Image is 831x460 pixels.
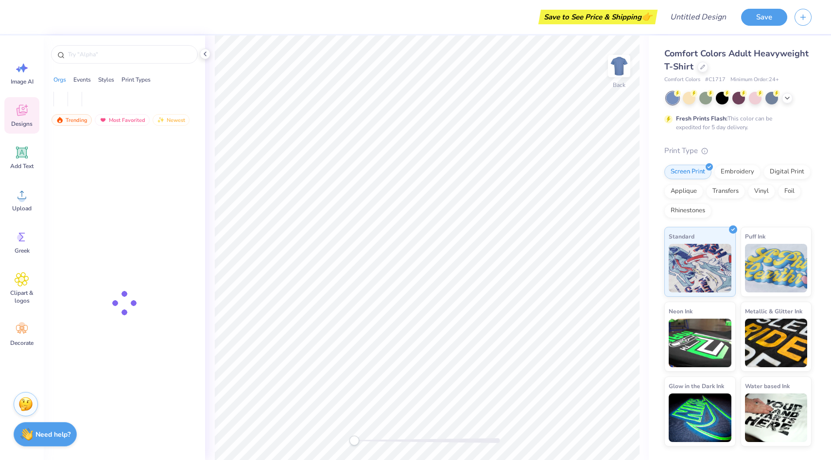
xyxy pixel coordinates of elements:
div: Rhinestones [664,204,711,218]
div: Applique [664,184,703,199]
span: Water based Ink [745,381,790,391]
div: Vinyl [748,184,775,199]
div: Screen Print [664,165,711,179]
div: Back [613,81,625,89]
div: Orgs [53,75,66,84]
div: Most Favorited [95,114,150,126]
img: Standard [669,244,731,292]
span: Greek [15,247,30,255]
span: Clipart & logos [6,289,38,305]
div: Print Types [121,75,151,84]
span: Decorate [10,339,34,347]
div: Styles [98,75,114,84]
span: Upload [12,204,32,212]
span: Image AI [11,78,34,85]
img: Glow in the Dark Ink [669,393,731,442]
span: Metallic & Glitter Ink [745,306,802,316]
div: Newest [153,114,190,126]
div: Print Type [664,145,812,156]
img: Metallic & Glitter Ink [745,319,808,367]
img: trending.gif [56,117,64,123]
span: Comfort Colors Adult Heavyweight T-Shirt [664,48,809,72]
span: Puff Ink [745,231,765,241]
span: Comfort Colors [664,76,700,84]
span: Neon Ink [669,306,692,316]
span: Designs [11,120,33,128]
div: Accessibility label [349,436,359,445]
span: Standard [669,231,694,241]
div: Foil [778,184,801,199]
div: Transfers [706,184,745,199]
img: Back [609,56,629,76]
input: Untitled Design [662,7,734,27]
span: Add Text [10,162,34,170]
div: Events [73,75,91,84]
span: 👉 [641,11,652,22]
span: Glow in the Dark Ink [669,381,724,391]
div: Embroidery [714,165,761,179]
img: most_fav.gif [99,117,107,123]
input: Try "Alpha" [67,50,191,59]
strong: Fresh Prints Flash: [676,115,727,122]
button: Save [741,9,787,26]
img: Neon Ink [669,319,731,367]
span: Minimum Order: 24 + [730,76,779,84]
strong: Need help? [35,430,70,439]
img: Water based Ink [745,393,808,442]
img: Puff Ink [745,244,808,292]
div: Save to See Price & Shipping [541,10,655,24]
span: # C1717 [705,76,726,84]
div: Trending [52,114,92,126]
img: newest.gif [157,117,165,123]
div: Digital Print [763,165,811,179]
div: This color can be expedited for 5 day delivery. [676,114,796,132]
